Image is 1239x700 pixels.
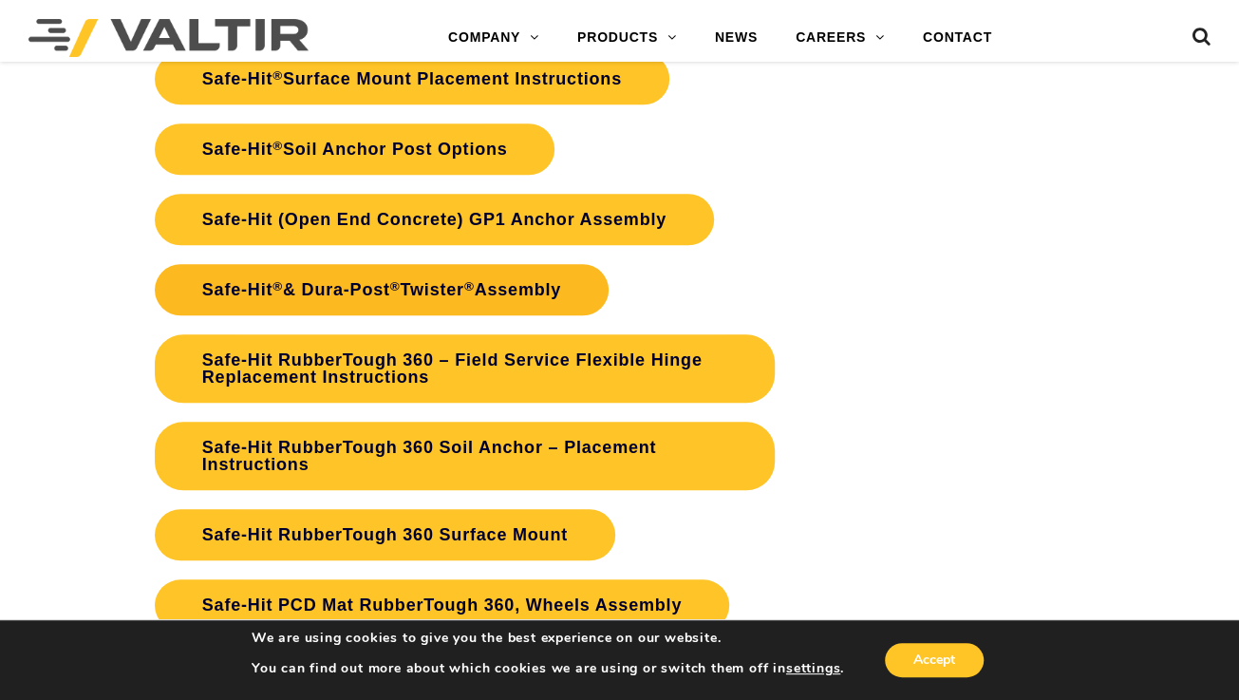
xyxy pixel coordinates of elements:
[28,19,309,57] img: Valtir
[272,68,283,83] sup: ®
[390,279,401,293] sup: ®
[429,19,558,57] a: COMPANY
[155,422,775,490] a: Safe-Hit RubberTough 360 Soil Anchor – Placement Instructions
[155,123,555,175] a: Safe-Hit®Soil Anchor Post Options
[272,279,283,293] sup: ®
[252,630,844,647] p: We are using cookies to give you the best experience on our website.
[155,264,609,315] a: Safe-Hit®& Dura-Post®Twister®Assembly
[155,194,714,245] a: Safe-Hit (Open End Concrete) GP1 Anchor Assembly
[155,53,669,104] a: Safe-Hit®Surface Mount Placement Instructions
[464,279,475,293] sup: ®
[155,509,615,560] a: Safe-Hit RubberTough 360 Surface Mount
[558,19,696,57] a: PRODUCTS
[904,19,1011,57] a: CONTACT
[272,139,283,153] sup: ®
[786,660,840,677] button: settings
[885,643,984,677] button: Accept
[252,660,844,677] p: You can find out more about which cookies we are using or switch them off in .
[155,579,729,631] a: Safe-Hit PCD Mat RubberTough 360, Wheels Assembly
[777,19,904,57] a: CAREERS
[155,334,775,403] a: Safe-Hit RubberTough 360 – Field Service Flexible Hinge Replacement Instructions
[696,19,777,57] a: NEWS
